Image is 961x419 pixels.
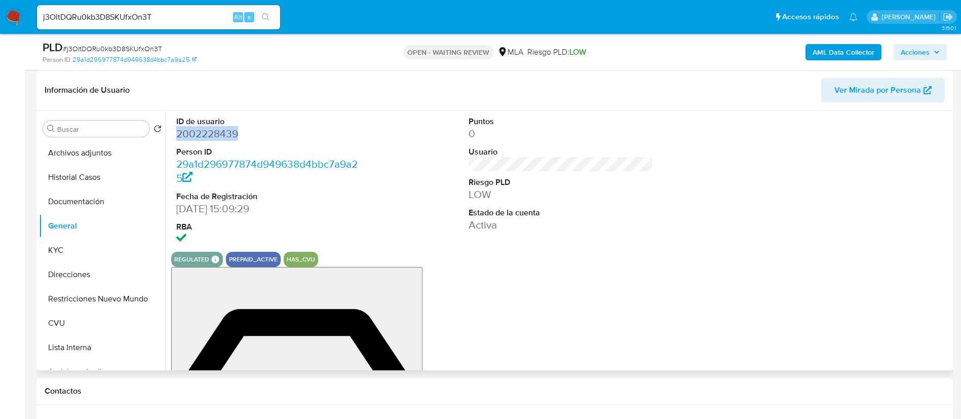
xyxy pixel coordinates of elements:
dt: Riesgo PLD [469,177,654,188]
div: MLA [497,47,523,58]
dt: Person ID [176,146,361,158]
a: 29a1d296977874d949638d4bbc7a9a25 [176,157,358,185]
span: LOW [569,46,586,58]
dt: ID de usuario [176,116,361,127]
button: Documentación [39,189,166,214]
h1: Contactos [45,386,945,396]
p: OPEN - WAITING REVIEW [403,45,493,59]
button: Buscar [47,125,55,133]
dd: 0 [469,127,654,141]
span: Alt [234,12,242,22]
a: Notificaciones [849,13,858,21]
input: Buscar [57,125,145,134]
dt: Usuario [469,146,654,158]
button: regulated [174,257,209,261]
button: prepaid_active [229,257,278,261]
a: Salir [943,12,953,22]
b: PLD [43,39,63,55]
dd: LOW [469,187,654,202]
dt: RBA [176,221,361,233]
dd: 2002228439 [176,127,361,141]
button: General [39,214,166,238]
button: Restricciones Nuevo Mundo [39,287,166,311]
input: Buscar usuario o caso... [37,11,280,24]
button: KYC [39,238,166,262]
span: s [248,12,251,22]
button: CVU [39,311,166,335]
button: Volver al orden por defecto [153,125,162,136]
span: Acciones [901,44,930,60]
button: AML Data Collector [805,44,881,60]
dt: Fecha de Registración [176,191,361,202]
button: Lista Interna [39,335,166,360]
span: Accesos rápidos [782,12,839,22]
button: Direcciones [39,262,166,287]
button: Historial Casos [39,165,166,189]
b: AML Data Collector [813,44,874,60]
button: Acciones [894,44,947,60]
a: 29a1d296977874d949638d4bbc7a9a25 [72,55,197,64]
b: Person ID [43,55,70,64]
dt: Estado de la cuenta [469,207,654,218]
span: Ver Mirada por Persona [834,78,921,102]
button: Archivos adjuntos [39,141,166,165]
span: # j3OltDQRu0kb3D8SKUfxOn3T [63,44,162,54]
button: Ver Mirada por Persona [821,78,945,102]
span: 3.150.1 [942,24,956,32]
dd: Activa [469,218,654,232]
button: Anticipos de dinero [39,360,166,384]
p: micaela.pliatskas@mercadolibre.com [882,12,939,22]
dd: [DATE] 15:09:29 [176,202,361,216]
dt: Puntos [469,116,654,127]
button: search-icon [255,10,276,24]
span: Riesgo PLD: [527,47,586,58]
h1: Información de Usuario [45,85,130,95]
button: has_cvu [287,257,315,261]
